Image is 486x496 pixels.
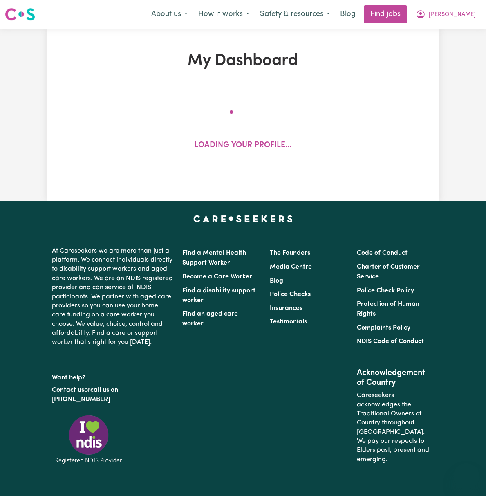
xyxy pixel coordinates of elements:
a: Contact us [52,387,84,393]
p: Want help? [52,370,173,382]
a: Complaints Policy [357,325,410,331]
a: Find a Mental Health Support Worker [182,250,246,266]
a: NDIS Code of Conduct [357,338,424,345]
a: Blog [270,278,283,284]
a: Police Check Policy [357,287,414,294]
a: Careseekers logo [5,5,35,24]
a: Find an aged care worker [182,311,238,327]
a: Charter of Customer Service [357,264,420,280]
a: Police Checks [270,291,311,298]
a: call us on [PHONE_NUMBER] [52,387,118,402]
img: Careseekers logo [5,7,35,22]
a: Insurances [270,305,302,312]
p: At Careseekers we are more than just a platform. We connect individuals directly to disability su... [52,243,173,350]
h1: My Dashboard [117,52,369,71]
button: About us [146,6,193,23]
a: Find a disability support worker [182,287,255,304]
a: Media Centre [270,264,312,270]
iframe: Button to launch messaging window [453,463,479,489]
a: Find jobs [364,5,407,23]
p: or [52,382,173,407]
a: Testimonials [270,319,307,325]
a: The Founders [270,250,310,256]
a: Code of Conduct [357,250,408,256]
span: [PERSON_NAME] [429,10,476,19]
img: Registered NDIS provider [52,414,125,465]
a: Careseekers home page [193,215,293,222]
p: Loading your profile... [194,140,291,152]
button: Safety & resources [255,6,335,23]
button: My Account [410,6,481,23]
p: Careseekers acknowledges the Traditional Owners of Country throughout [GEOGRAPHIC_DATA]. We pay o... [357,388,434,467]
a: Blog [335,5,361,23]
a: Protection of Human Rights [357,301,419,317]
a: Become a Care Worker [182,274,252,280]
h2: Acknowledgement of Country [357,368,434,388]
button: How it works [193,6,255,23]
